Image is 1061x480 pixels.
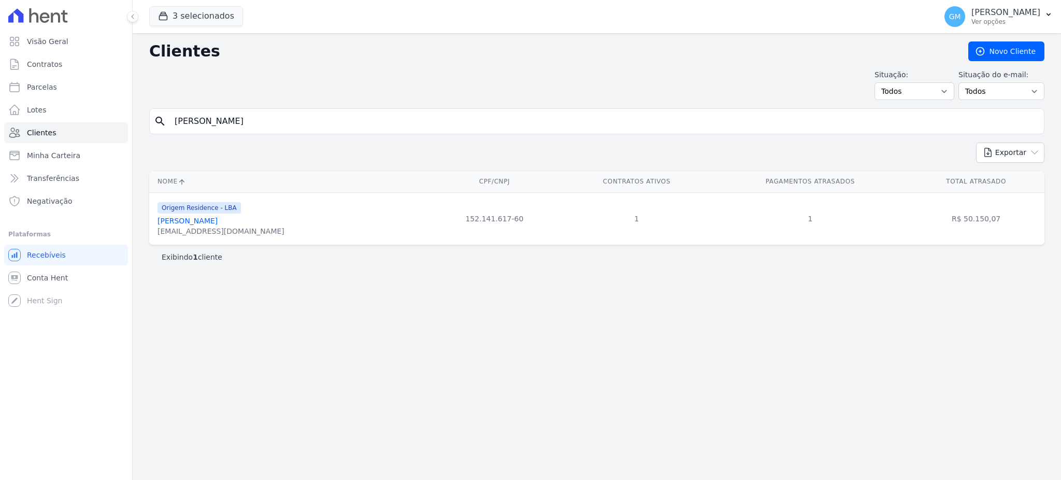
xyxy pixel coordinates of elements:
p: Ver opções [971,18,1040,26]
span: Lotes [27,105,47,115]
a: Parcelas [4,77,128,97]
button: GM [PERSON_NAME] Ver opções [936,2,1061,31]
button: Exportar [976,143,1044,163]
a: Contratos [4,54,128,75]
td: 1 [712,192,908,245]
div: [EMAIL_ADDRESS][DOMAIN_NAME] [157,226,284,236]
a: Recebíveis [4,245,128,265]
a: Clientes [4,122,128,143]
span: Recebíveis [27,250,66,260]
span: Conta Hent [27,273,68,283]
span: GM [949,13,961,20]
span: Visão Geral [27,36,68,47]
a: [PERSON_NAME] [157,217,218,225]
a: Transferências [4,168,128,189]
span: Negativação [27,196,73,206]
p: [PERSON_NAME] [971,7,1040,18]
a: Visão Geral [4,31,128,52]
b: 1 [193,253,198,261]
h2: Clientes [149,42,952,61]
th: Pagamentos Atrasados [712,171,908,192]
label: Situação: [874,69,954,80]
span: Contratos [27,59,62,69]
a: Lotes [4,100,128,120]
a: Novo Cliente [968,41,1044,61]
th: Total Atrasado [908,171,1044,192]
td: 1 [561,192,713,245]
i: search [154,115,166,128]
span: Minha Carteira [27,150,80,161]
label: Situação do e-mail: [958,69,1044,80]
span: Parcelas [27,82,57,92]
th: CPF/CNPJ [428,171,561,192]
td: 152.141.617-60 [428,192,561,245]
th: Contratos Ativos [561,171,713,192]
span: Clientes [27,128,56,138]
span: Origem Residence - LBA [157,202,241,214]
div: Plataformas [8,228,124,241]
button: 3 selecionados [149,6,243,26]
span: Transferências [27,173,79,183]
th: Nome [149,171,428,192]
p: Exibindo cliente [162,252,222,262]
a: Conta Hent [4,267,128,288]
input: Buscar por nome, CPF ou e-mail [168,111,1040,132]
td: R$ 50.150,07 [908,192,1044,245]
a: Minha Carteira [4,145,128,166]
a: Negativação [4,191,128,211]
